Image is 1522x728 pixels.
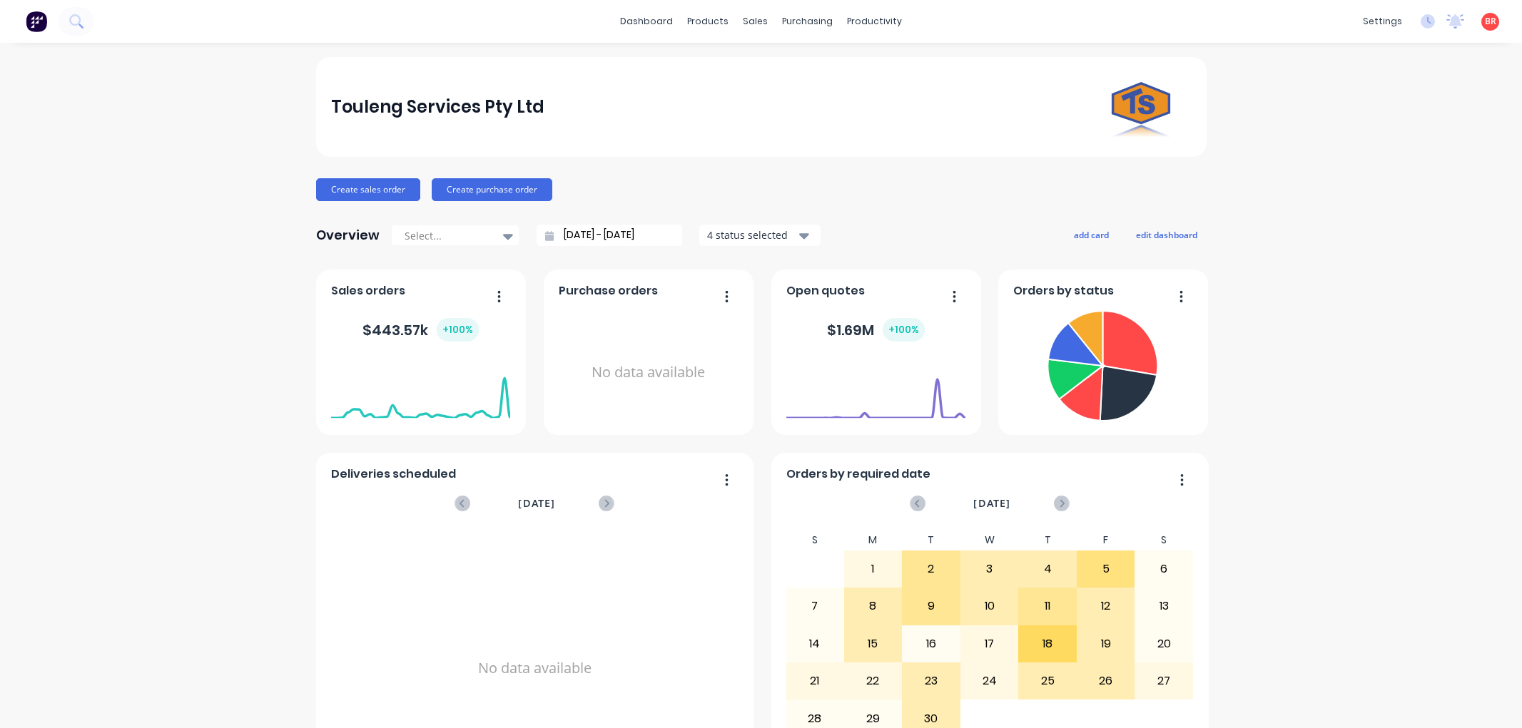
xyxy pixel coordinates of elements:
div: W [960,530,1019,550]
div: 26 [1077,663,1135,699]
div: + 100 % [883,318,925,342]
div: 22 [845,663,902,699]
span: [DATE] [973,496,1010,511]
div: 18 [1019,626,1076,662]
div: No data available [559,305,738,440]
div: 21 [786,663,843,699]
div: productivity [840,11,909,32]
div: 20 [1135,626,1192,662]
img: Factory [26,11,47,32]
div: M [844,530,903,550]
div: T [902,530,960,550]
button: edit dashboard [1127,225,1207,244]
div: F [1077,530,1135,550]
div: T [1018,530,1077,550]
button: Create purchase order [432,178,552,201]
div: products [680,11,736,32]
span: Open quotes [786,282,865,299]
div: sales [736,11,775,32]
button: add card [1065,225,1118,244]
div: 17 [961,626,1018,662]
span: Purchase orders [559,282,658,299]
span: Orders by required date [786,466,930,483]
div: 23 [903,663,960,699]
div: 5 [1077,551,1135,587]
div: S [1135,530,1193,550]
button: Create sales order [316,178,420,201]
div: 10 [961,588,1018,624]
div: 3 [961,551,1018,587]
div: 13 [1135,588,1192,624]
span: Orders by status [1013,282,1114,299]
div: purchasing [775,11,840,32]
div: 1 [845,551,902,587]
div: Touleng Services Pty Ltd [331,93,544,121]
div: 7 [786,588,843,624]
span: [DATE] [518,496,555,511]
div: 11 [1019,588,1076,624]
div: 19 [1077,626,1135,662]
div: S [786,530,844,550]
span: Deliveries scheduled [331,466,456,483]
div: 9 [903,588,960,624]
div: 27 [1135,663,1192,699]
div: + 100 % [437,318,479,342]
div: 6 [1135,551,1192,587]
div: 15 [845,626,902,662]
div: 12 [1077,588,1135,624]
div: 8 [845,588,902,624]
div: 2 [903,551,960,587]
div: 16 [903,626,960,662]
div: settings [1356,11,1409,32]
div: 4 status selected [707,227,797,242]
span: BR [1485,15,1496,28]
div: Overview [316,221,380,250]
div: 25 [1019,663,1076,699]
img: Touleng Services Pty Ltd [1091,57,1191,157]
div: $ 1.69M [827,318,925,342]
div: $ 443.57k [362,318,479,342]
div: 14 [786,626,843,662]
span: Sales orders [331,282,405,299]
div: 4 [1019,551,1076,587]
div: 24 [961,663,1018,699]
button: 4 status selected [699,225,821,246]
a: dashboard [613,11,680,32]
